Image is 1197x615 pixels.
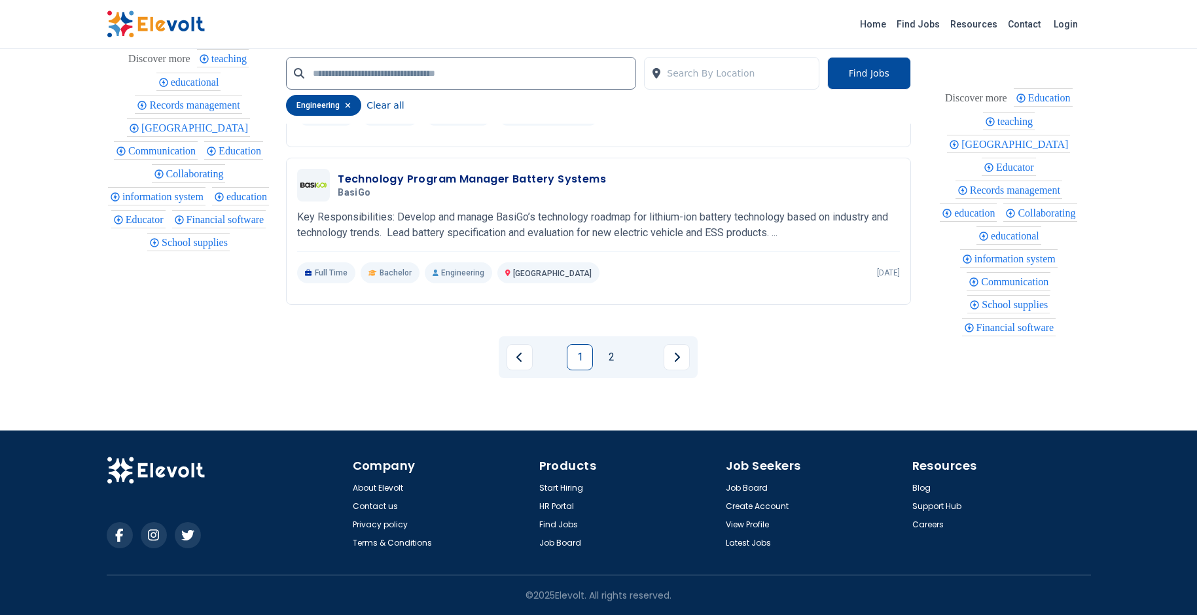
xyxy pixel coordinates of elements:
[960,249,1058,268] div: information system
[171,77,223,88] span: educational
[128,50,190,68] div: These are topics related to the article that might interest you
[166,168,228,179] span: Collaborating
[300,183,327,188] img: BasiGo
[204,141,263,160] div: Education
[827,57,911,90] button: Find Jobs
[1028,92,1075,103] span: Education
[141,122,252,133] span: [GEOGRAPHIC_DATA]
[353,457,531,475] h4: Company
[664,344,690,370] a: Next page
[962,318,1056,336] div: Financial software
[912,519,944,530] a: Careers
[912,501,961,512] a: Support Hub
[947,135,1070,153] div: Nairobi
[1046,11,1086,37] a: Login
[877,268,900,278] p: [DATE]
[982,158,1036,176] div: Educator
[197,49,249,67] div: teaching
[507,344,533,370] a: Previous page
[567,344,593,370] a: Page 1 is your current page
[983,112,1035,130] div: teaching
[211,53,251,64] span: teaching
[598,344,624,370] a: Page 2
[855,14,891,35] a: Home
[513,269,592,278] span: [GEOGRAPHIC_DATA]
[111,210,166,228] div: Educator
[539,538,581,548] a: Job Board
[366,95,404,116] button: Clear all
[226,191,271,202] span: education
[353,483,403,493] a: About Elevolt
[128,145,200,156] span: Communication
[219,145,265,156] span: Education
[1014,88,1073,107] div: Education
[149,99,243,111] span: Records management
[353,538,432,548] a: Terms & Conditions
[726,501,789,512] a: Create Account
[996,162,1038,173] span: Educator
[539,457,718,475] h4: Products
[338,187,370,199] span: BasiGo
[726,483,768,493] a: Job Board
[172,210,266,228] div: Financial software
[152,164,226,183] div: Collaborating
[726,538,771,548] a: Latest Jobs
[135,96,241,114] div: Records management
[122,191,207,202] span: information system
[976,322,1058,333] span: Financial software
[726,519,769,530] a: View Profile
[912,457,1091,475] h4: Resources
[126,214,168,225] span: Educator
[338,171,606,187] h3: Technology Program Manager Battery Systems
[912,483,931,493] a: Blog
[526,589,671,602] p: © 2025 Elevolt. All rights reserved.
[162,237,232,248] span: School supplies
[956,181,1062,199] div: Records management
[891,14,945,35] a: Find Jobs
[353,501,398,512] a: Contact us
[156,73,221,91] div: educational
[507,344,690,370] ul: Pagination
[997,116,1037,127] span: teaching
[297,169,900,283] a: BasiGoTechnology Program Manager Battery SystemsBasiGoKey Responsibilities: Develop and manage Ba...
[945,14,1003,35] a: Resources
[114,141,198,160] div: Communication
[127,118,250,137] div: Nairobi
[940,203,997,222] div: education
[1018,207,1079,219] span: Collaborating
[286,95,361,116] div: engineering
[1003,14,1046,35] a: Contact
[974,253,1060,264] span: information system
[380,268,412,278] span: Bachelor
[147,233,230,251] div: School supplies
[187,214,268,225] span: Financial software
[539,519,578,530] a: Find Jobs
[539,501,574,512] a: HR Portal
[961,139,1072,150] span: [GEOGRAPHIC_DATA]
[945,89,1007,107] div: These are topics related to the article that might interest you
[970,184,1064,196] span: Records management
[967,295,1050,313] div: School supplies
[991,230,1043,241] span: educational
[297,262,355,283] p: Full Time
[1003,203,1077,222] div: Collaborating
[425,262,492,283] p: Engineering
[954,207,999,219] span: education
[212,187,269,205] div: education
[726,457,904,475] h4: Job Seekers
[981,276,1052,287] span: Communication
[976,226,1041,245] div: educational
[1132,552,1197,615] iframe: Chat Widget
[967,272,1050,290] div: Communication
[297,209,900,241] p: Key Responsibilities: Develop and manage BasiGo’s technology roadmap for lithium-ion battery tech...
[107,10,205,38] img: Elevolt
[539,483,583,493] a: Start Hiring
[107,457,205,484] img: Elevolt
[108,187,205,205] div: information system
[982,299,1052,310] span: School supplies
[353,519,408,530] a: Privacy policy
